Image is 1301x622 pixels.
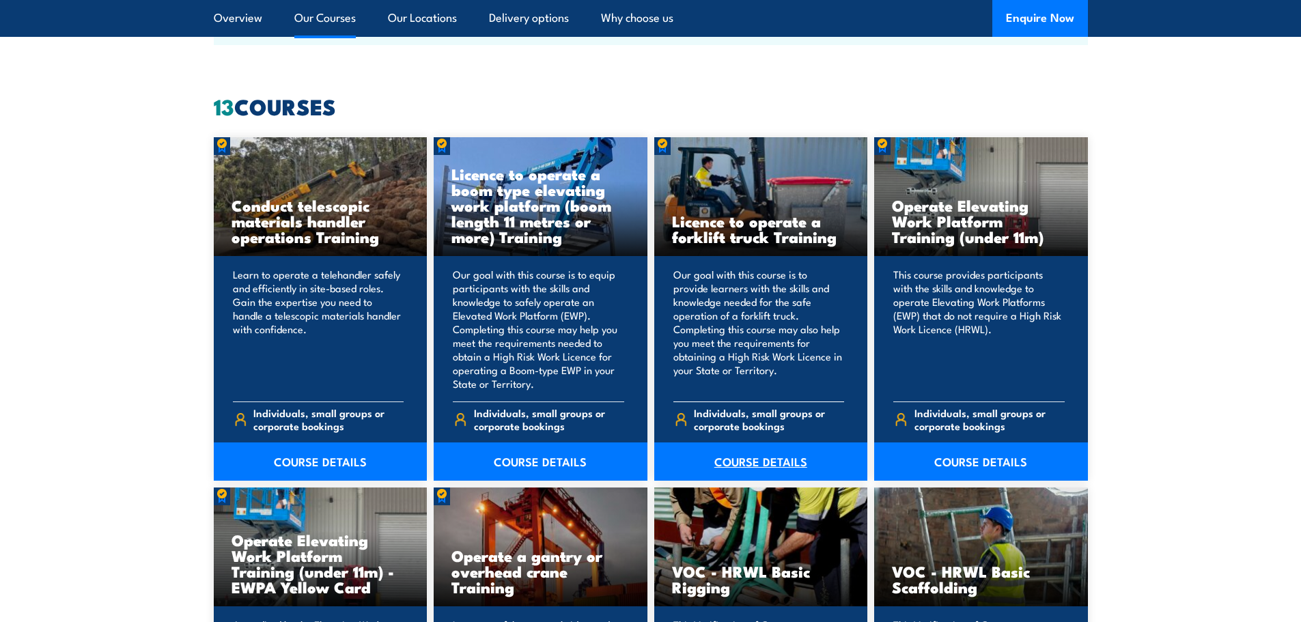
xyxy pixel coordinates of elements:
[673,268,845,391] p: Our goal with this course is to provide learners with the skills and knowledge needed for the saf...
[914,406,1065,432] span: Individuals, small groups or corporate bookings
[253,406,404,432] span: Individuals, small groups or corporate bookings
[434,442,647,481] a: COURSE DETAILS
[214,442,428,481] a: COURSE DETAILS
[874,442,1088,481] a: COURSE DETAILS
[892,197,1070,244] h3: Operate Elevating Work Platform Training (under 11m)
[474,406,624,432] span: Individuals, small groups or corporate bookings
[214,96,1088,115] h2: COURSES
[672,213,850,244] h3: Licence to operate a forklift truck Training
[672,563,850,595] h3: VOC - HRWL Basic Rigging
[893,268,1065,391] p: This course provides participants with the skills and knowledge to operate Elevating Work Platfor...
[233,268,404,391] p: Learn to operate a telehandler safely and efficiently in site-based roles. Gain the expertise you...
[892,563,1070,595] h3: VOC - HRWL Basic Scaffolding
[451,166,630,244] h3: Licence to operate a boom type elevating work platform (boom length 11 metres or more) Training
[453,268,624,391] p: Our goal with this course is to equip participants with the skills and knowledge to safely operat...
[232,532,410,595] h3: Operate Elevating Work Platform Training (under 11m) - EWPA Yellow Card
[694,406,844,432] span: Individuals, small groups or corporate bookings
[232,197,410,244] h3: Conduct telescopic materials handler operations Training
[214,89,234,123] strong: 13
[654,442,868,481] a: COURSE DETAILS
[451,548,630,595] h3: Operate a gantry or overhead crane Training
